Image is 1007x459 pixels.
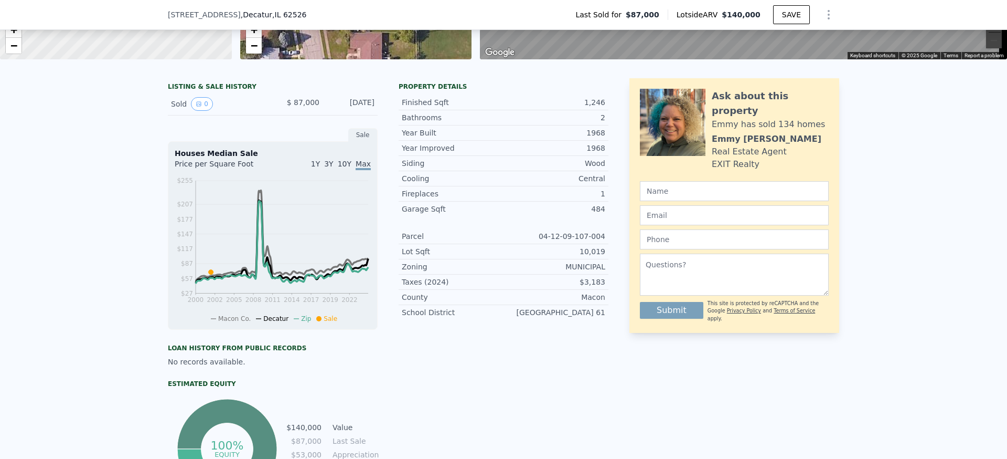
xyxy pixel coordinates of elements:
div: Garage Sqft [402,204,504,214]
div: 1,246 [504,97,605,108]
div: Siding [402,158,504,169]
input: Email [640,205,829,225]
button: Zoom out [986,33,1002,48]
div: Zoning [402,262,504,272]
span: [STREET_ADDRESS] [168,9,241,20]
span: Sale [324,315,337,322]
td: Last Sale [330,435,378,447]
tspan: $147 [177,231,193,238]
input: Phone [640,229,829,249]
div: 484 [504,204,605,214]
tspan: $57 [181,275,193,283]
tspan: $207 [177,201,193,208]
tspan: $27 [181,290,193,297]
tspan: 2022 [341,296,358,304]
div: Ask about this property [712,89,829,118]
span: Max [356,160,371,170]
tspan: 2000 [188,296,204,304]
span: © 2025 Google [902,53,937,58]
a: Zoom out [6,38,22,54]
td: $140,000 [286,422,322,433]
a: Terms (opens in new tab) [944,53,958,58]
tspan: $177 [177,216,193,223]
span: $140,000 [722,11,760,19]
div: This site is protected by reCAPTCHA and the Google and apply. [708,300,829,322]
div: Macon [504,292,605,302]
div: Wood [504,158,605,169]
a: Zoom out [246,38,262,54]
a: Report a problem [965,53,1004,58]
div: Finished Sqft [402,97,504,108]
tspan: $255 [177,177,193,184]
div: 04-12-09-107-004 [504,231,605,242]
button: Submit [640,302,703,319]
span: 10Y [338,160,351,168]
div: Sold [171,97,264,111]
td: Value [330,422,378,433]
div: Emmy has sold 134 homes [712,118,825,131]
div: Sale [348,128,378,142]
a: Zoom in [246,22,262,38]
div: Real Estate Agent [712,145,787,158]
span: , IL 62526 [272,11,306,19]
tspan: equity [215,450,240,458]
div: $3,183 [504,277,605,287]
span: − [10,39,17,52]
div: 1 [504,189,605,199]
span: $ 87,000 [287,98,319,107]
tspan: 2008 [245,296,262,304]
tspan: 2019 [322,296,338,304]
span: 3Y [324,160,333,168]
button: Keyboard shortcuts [850,52,895,59]
div: County [402,292,504,302]
input: Name [640,181,829,201]
div: Parcel [402,231,504,242]
span: Zip [301,315,311,322]
div: 1968 [504,143,605,153]
div: Central [504,173,605,184]
div: Houses Median Sale [175,148,371,159]
span: Last Sold for [575,9,626,20]
span: $87,000 [626,9,659,20]
tspan: 2011 [264,296,281,304]
div: Year Improved [402,143,504,153]
a: Zoom in [6,22,22,38]
span: Decatur [263,315,288,322]
div: Bathrooms [402,112,504,123]
span: Macon Co. [218,315,251,322]
div: 1968 [504,128,605,138]
img: Google [483,46,517,59]
a: Terms of Service [774,308,815,314]
span: Lotside ARV [677,9,722,20]
tspan: 100% [210,439,243,452]
tspan: 2005 [226,296,242,304]
div: 10,019 [504,246,605,257]
div: Year Built [402,128,504,138]
div: LISTING & SALE HISTORY [168,82,378,93]
div: 2 [504,112,605,123]
a: Privacy Policy [727,308,761,314]
div: Taxes (2024) [402,277,504,287]
span: 1Y [311,160,320,168]
tspan: $87 [181,260,193,267]
div: Cooling [402,173,504,184]
tspan: 2017 [303,296,319,304]
button: SAVE [773,5,810,24]
div: Estimated Equity [168,380,378,388]
span: , Decatur [241,9,307,20]
div: MUNICIPAL [504,262,605,272]
div: EXIT Realty [712,158,759,171]
tspan: $117 [177,245,193,253]
div: No records available. [168,357,378,367]
td: $87,000 [286,435,322,447]
div: Emmy [PERSON_NAME] [712,133,821,145]
div: [DATE] [328,97,374,111]
div: Lot Sqft [402,246,504,257]
button: View historical data [191,97,213,111]
button: Show Options [818,4,839,25]
div: [GEOGRAPHIC_DATA] 61 [504,307,605,318]
div: Fireplaces [402,189,504,199]
span: − [250,39,257,52]
div: School District [402,307,504,318]
div: Loan history from public records [168,344,378,352]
